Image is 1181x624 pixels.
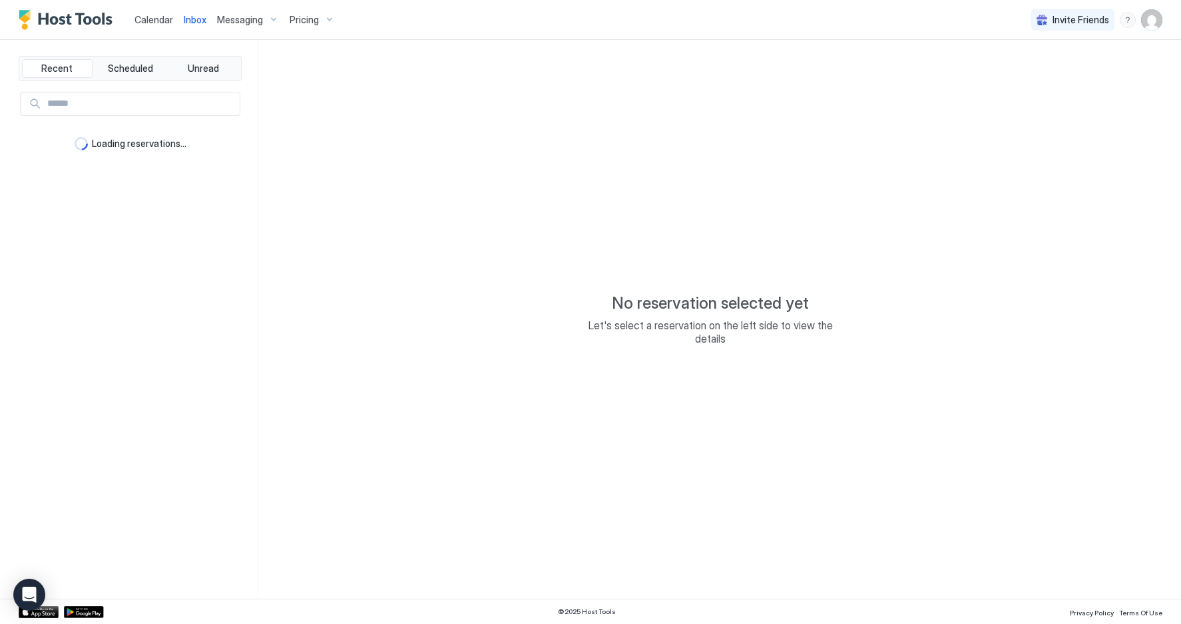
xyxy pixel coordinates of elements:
[290,14,319,26] span: Pricing
[577,319,843,345] span: Let's select a reservation on the left side to view the details
[217,14,263,26] span: Messaging
[19,10,118,30] a: Host Tools Logo
[64,606,104,618] a: Google Play Store
[184,14,206,25] span: Inbox
[1120,12,1136,28] div: menu
[1119,609,1162,617] span: Terms Of Use
[19,606,59,618] a: App Store
[134,14,173,25] span: Calendar
[75,137,88,150] div: loading
[1070,605,1114,619] a: Privacy Policy
[168,59,238,78] button: Unread
[108,63,153,75] span: Scheduled
[22,59,93,78] button: Recent
[134,13,173,27] a: Calendar
[95,59,166,78] button: Scheduled
[42,92,240,115] input: Input Field
[1119,605,1162,619] a: Terms Of Use
[41,63,73,75] span: Recent
[13,579,45,611] div: Open Intercom Messenger
[558,607,616,616] span: © 2025 Host Tools
[1070,609,1114,617] span: Privacy Policy
[92,138,186,150] span: Loading reservations...
[1053,14,1109,26] span: Invite Friends
[612,293,809,313] span: No reservation selected yet
[19,56,242,81] div: tab-group
[184,13,206,27] a: Inbox
[1141,9,1162,31] div: User profile
[188,63,219,75] span: Unread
